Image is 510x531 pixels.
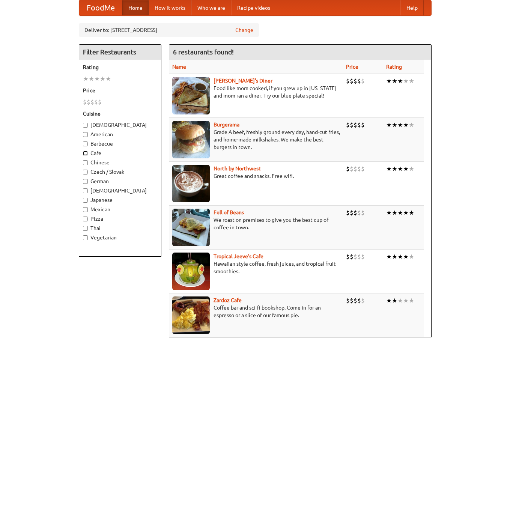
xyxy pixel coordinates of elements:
[172,209,210,246] img: beans.jpg
[361,209,365,217] li: $
[83,75,89,83] li: ★
[386,121,392,129] li: ★
[403,209,409,217] li: ★
[354,253,357,261] li: $
[403,77,409,85] li: ★
[409,77,414,85] li: ★
[231,0,276,15] a: Recipe videos
[361,77,365,85] li: $
[409,165,414,173] li: ★
[397,121,403,129] li: ★
[214,253,263,259] a: Tropical Jeeve's Cafe
[172,128,340,151] p: Grade A beef, freshly ground every day, hand-cut fries, and home-made milkshakes. We make the bes...
[98,98,102,106] li: $
[409,253,414,261] li: ★
[83,217,88,221] input: Pizza
[172,64,186,70] a: Name
[214,165,261,171] a: North by Northwest
[83,140,157,147] label: Barbecue
[172,253,210,290] img: jeeves.jpg
[79,0,122,15] a: FoodMe
[403,165,409,173] li: ★
[83,235,88,240] input: Vegetarian
[83,196,157,204] label: Japanese
[214,122,239,128] a: Burgerama
[83,63,157,71] h5: Rating
[83,98,87,106] li: $
[214,78,272,84] a: [PERSON_NAME]'s Diner
[87,98,90,106] li: $
[83,198,88,203] input: Japanese
[83,151,88,156] input: Cafe
[83,141,88,146] input: Barbecue
[392,165,397,173] li: ★
[350,165,354,173] li: $
[83,123,88,128] input: [DEMOGRAPHIC_DATA]
[361,165,365,173] li: $
[397,296,403,305] li: ★
[191,0,231,15] a: Who we are
[83,160,88,165] input: Chinese
[235,26,253,34] a: Change
[357,209,361,217] li: $
[350,296,354,305] li: $
[350,77,354,85] li: $
[105,75,111,83] li: ★
[79,23,259,37] div: Deliver to: [STREET_ADDRESS]
[397,253,403,261] li: ★
[346,165,350,173] li: $
[397,209,403,217] li: ★
[357,296,361,305] li: $
[79,45,161,60] h4: Filter Restaurants
[346,209,350,217] li: $
[346,77,350,85] li: $
[90,98,94,106] li: $
[357,77,361,85] li: $
[214,297,242,303] a: Zardoz Cafe
[172,260,340,275] p: Hawaiian style coffee, fresh juices, and tropical fruit smoothies.
[392,296,397,305] li: ★
[354,121,357,129] li: $
[83,207,88,212] input: Mexican
[350,209,354,217] li: $
[83,215,157,223] label: Pizza
[350,121,354,129] li: $
[83,188,88,193] input: [DEMOGRAPHIC_DATA]
[83,131,157,138] label: American
[214,209,244,215] a: Full of Beans
[357,253,361,261] li: $
[361,296,365,305] li: $
[83,149,157,157] label: Cafe
[83,224,157,232] label: Thai
[354,165,357,173] li: $
[386,209,392,217] li: ★
[397,77,403,85] li: ★
[94,98,98,106] li: $
[83,226,88,231] input: Thai
[392,253,397,261] li: ★
[122,0,149,15] a: Home
[409,209,414,217] li: ★
[83,187,157,194] label: [DEMOGRAPHIC_DATA]
[354,209,357,217] li: $
[94,75,100,83] li: ★
[100,75,105,83] li: ★
[83,110,157,117] h5: Cuisine
[83,178,157,185] label: German
[83,168,157,176] label: Czech / Slovak
[83,132,88,137] input: American
[361,253,365,261] li: $
[357,121,361,129] li: $
[172,296,210,334] img: zardoz.jpg
[354,77,357,85] li: $
[172,172,340,180] p: Great coffee and snacks. Free wifi.
[386,64,402,70] a: Rating
[172,84,340,99] p: Food like mom cooked, if you grew up in [US_STATE] and mom ran a diner. Try our blue plate special!
[386,77,392,85] li: ★
[386,296,392,305] li: ★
